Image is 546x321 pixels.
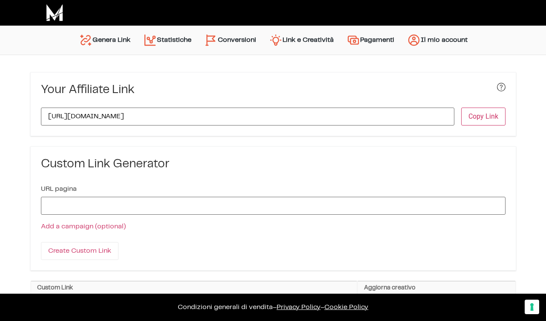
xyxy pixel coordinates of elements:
[41,223,126,230] a: Add a campaign (optional)
[347,33,360,47] img: payments.svg
[41,83,135,97] h3: Your Affiliate Link
[525,300,539,314] button: Le tue preferenze relative al consenso per le tecnologie di tracciamento
[79,33,92,47] img: generate-link.svg
[340,30,401,50] a: Pagamenti
[7,288,32,313] iframe: Customerly Messenger Launcher
[9,302,537,312] p: – –
[41,186,77,193] label: URL pagina
[72,26,474,55] nav: Menu principale
[41,242,118,260] input: Create Custom Link
[269,33,283,47] img: creativity.svg
[31,281,358,295] th: Custom Link
[277,304,321,310] a: Privacy Policy
[263,30,340,50] a: Link e Creatività
[198,30,263,50] a: Conversioni
[204,33,218,47] img: conversion-2.svg
[41,157,506,172] h3: Custom Link Generator
[143,33,157,47] img: stats.svg
[401,30,474,50] a: Il mio account
[357,281,515,295] th: Aggiorna creativo
[137,30,198,50] a: Statistiche
[461,108,506,125] button: Copy Link
[72,30,137,50] a: Genera Link
[324,304,368,310] span: Cookie Policy
[407,33,421,47] img: account.svg
[178,304,273,310] a: Condizioni generali di vendita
